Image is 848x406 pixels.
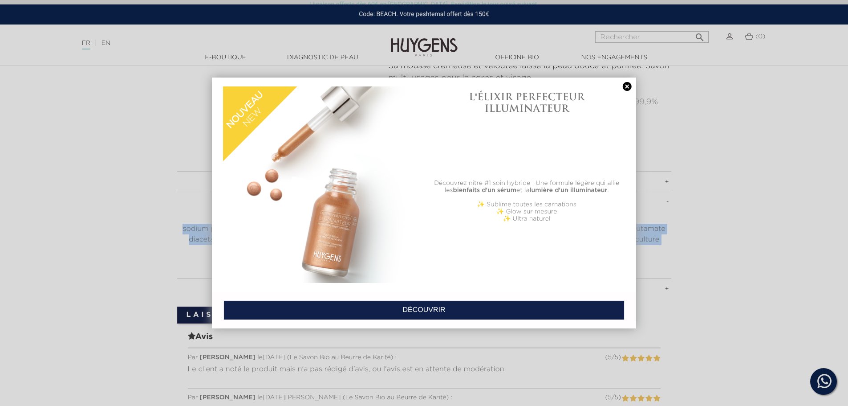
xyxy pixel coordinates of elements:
h1: L'ÉLIXIR PERFECTEUR ILLUMINATEUR [429,91,625,115]
b: lumière d'un illuminateur [530,187,608,193]
p: ✨ Ultra naturel [429,215,625,222]
p: ✨ Glow sur mesure [429,208,625,215]
p: ✨ Sublime toutes les carnations [429,201,625,208]
p: Découvrez nitre #1 soin hybride ! Une formule légère qui allie les et la . [429,180,625,194]
b: bienfaits d'un sérum [453,187,516,193]
a: DÉCOUVRIR [223,300,625,320]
